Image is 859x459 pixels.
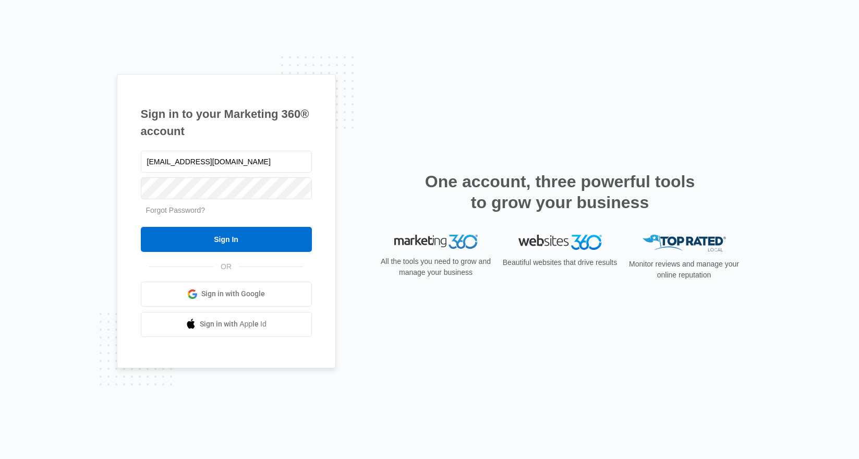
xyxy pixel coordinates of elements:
img: Top Rated Local [643,235,726,252]
a: Sign in with Google [141,282,312,307]
p: All the tools you need to grow and manage your business [378,256,494,278]
input: Email [141,151,312,173]
h1: Sign in to your Marketing 360® account [141,105,312,140]
span: OR [213,261,239,272]
a: Forgot Password? [146,206,205,214]
p: Beautiful websites that drive results [502,257,619,268]
a: Sign in with Apple Id [141,312,312,337]
img: Marketing 360 [394,235,478,249]
span: Sign in with Apple Id [200,319,267,330]
input: Sign In [141,227,312,252]
span: Sign in with Google [201,288,265,299]
p: Monitor reviews and manage your online reputation [626,259,743,281]
h2: One account, three powerful tools to grow your business [422,171,698,213]
img: Websites 360 [518,235,602,250]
